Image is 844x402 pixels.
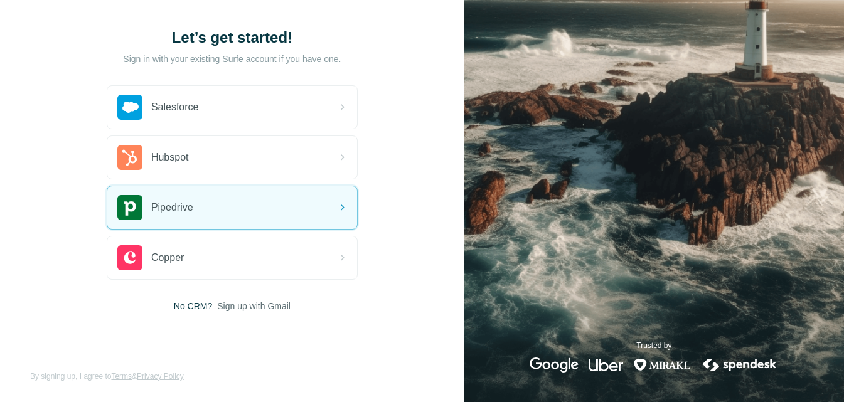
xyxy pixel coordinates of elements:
img: google's logo [530,357,579,373]
button: Sign up with Gmail [217,300,291,312]
img: mirakl's logo [633,357,691,373]
a: Privacy Policy [137,372,184,381]
img: pipedrive's logo [117,195,142,220]
img: salesforce's logo [117,95,142,120]
span: No CRM? [174,300,212,312]
a: Terms [111,372,132,381]
h1: Let’s get started! [107,28,358,48]
img: uber's logo [589,357,623,373]
span: Pipedrive [151,200,193,215]
p: Trusted by [636,340,671,351]
img: spendesk's logo [701,357,779,373]
span: Hubspot [151,150,189,165]
p: Sign in with your existing Surfe account if you have one. [123,53,341,65]
span: Salesforce [151,100,199,115]
img: hubspot's logo [117,145,142,170]
span: Copper [151,250,184,265]
span: By signing up, I agree to & [30,371,184,382]
img: copper's logo [117,245,142,270]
